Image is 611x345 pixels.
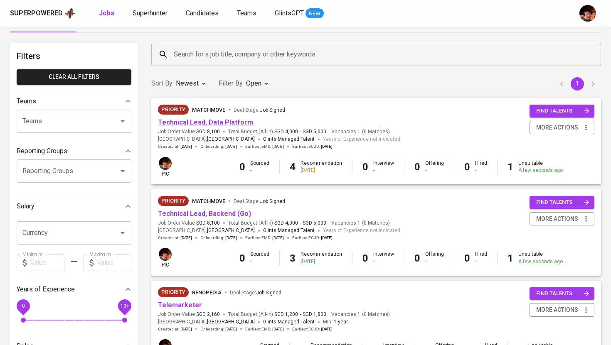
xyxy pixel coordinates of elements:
span: [DATE] [225,235,237,241]
div: Superpowered [10,9,63,18]
b: 0 [414,252,420,264]
span: [DATE] [180,144,192,149]
div: Recommendation [301,160,342,174]
span: SGD 1,800 [303,311,326,318]
a: Superhunter [133,8,169,19]
b: 0 [464,161,470,173]
span: Earliest EMD : [245,326,284,332]
button: find talents [530,287,594,300]
a: Technical Lead, Backend (Go) [158,210,251,218]
span: Teams [237,9,256,17]
div: - [250,258,269,265]
div: Offering [425,160,444,174]
p: Salary [17,201,34,211]
div: Reporting Groups [17,143,131,159]
span: Vacancies ( 0 Matches ) [331,311,390,318]
span: Job Order Value [158,128,220,135]
img: diemas@glints.com [579,5,596,22]
span: - [300,311,301,318]
span: Onboarding : [200,235,237,241]
button: Open [117,227,128,239]
span: Vacancies ( 0 Matches ) [331,220,390,227]
span: renopedia [192,289,222,296]
span: SGD 1,200 [274,311,298,318]
span: SGD 5,000 [303,220,326,227]
div: Salary [17,198,131,215]
span: Priority [158,105,189,114]
span: Total Budget (All-In) [228,311,326,318]
b: 0 [239,252,245,264]
span: - [300,220,301,227]
b: 0 [362,161,368,173]
a: Superpoweredapp logo [10,7,76,20]
span: Earliest ECJD : [292,326,333,332]
span: Clear All filters [23,72,125,82]
button: page 1 [571,77,584,91]
span: Years of Experience not indicated. [323,135,402,144]
div: A few seconds ago [518,258,563,265]
span: [GEOGRAPHIC_DATA] , [158,135,255,144]
img: diemas@glints.com [159,157,172,170]
span: Earliest ECJD : [292,235,333,241]
span: SGD 4,000 [274,220,298,227]
span: GlintsGPT [275,9,304,17]
b: 0 [464,252,470,264]
p: Teams [17,96,36,106]
div: [DATE] [301,258,342,265]
a: Telemarketer [158,301,202,309]
span: [DATE] [272,326,284,332]
img: app logo [64,7,76,20]
div: Open [246,76,271,91]
div: Offering [425,251,444,265]
span: find talents [536,289,589,299]
div: - [250,167,269,174]
span: - [300,128,301,135]
span: Onboarding : [200,144,237,149]
div: Years of Experience [17,281,131,298]
div: - [475,258,487,265]
span: find talents [536,198,589,207]
div: Unsuitable [518,160,563,174]
span: Min. [323,319,348,325]
div: Unsuitable [518,251,563,265]
span: Candidates [186,9,219,17]
span: Earliest EMD : [245,144,284,149]
div: - [425,258,444,265]
span: Created at : [158,326,192,332]
span: [DATE] [180,235,192,241]
div: - [373,167,394,174]
span: 1 [356,128,360,135]
span: Total Budget (All-In) [228,128,326,135]
span: Priority [158,288,189,296]
span: [GEOGRAPHIC_DATA] [207,227,255,235]
div: Sourced [250,160,269,174]
span: Vacancies ( 0 Matches ) [331,128,390,135]
span: Years of Experience not indicated. [323,227,402,235]
span: MatchMove [192,107,225,113]
span: [DATE] [321,144,333,149]
b: 4 [290,161,296,173]
button: Clear All filters [17,69,131,85]
span: SGD 8,100 [196,128,220,135]
span: Job Order Value [158,220,220,227]
span: [GEOGRAPHIC_DATA] , [158,318,255,326]
nav: pagination navigation [554,77,601,91]
div: Recommendation [301,251,342,265]
span: SGD 5,000 [303,128,326,135]
div: - [475,167,487,174]
button: more actions [530,212,594,226]
span: SGD 2,160 [196,311,220,318]
span: SGD 8,100 [196,220,220,227]
p: Sort By [151,78,172,88]
div: New Job received from Demand Team [158,105,189,115]
span: [DATE] [272,235,284,241]
div: pic [158,247,172,269]
a: GlintsGPT NEW [275,8,324,19]
div: New Job received from Demand Team [158,196,189,206]
span: Deal Stage : [234,107,285,113]
span: Created at : [158,235,192,241]
span: Glints Managed Talent [263,136,315,142]
div: [DATE] [301,167,342,174]
p: Reporting Groups [17,146,67,156]
p: Years of Experience [17,284,75,294]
